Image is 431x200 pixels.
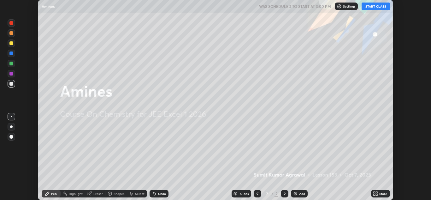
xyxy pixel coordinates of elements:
[299,192,305,195] div: Add
[240,192,249,195] div: Slides
[337,4,342,9] img: class-settings-icons
[379,192,387,195] div: More
[158,192,166,195] div: Undo
[135,192,145,195] div: Select
[114,192,124,195] div: Shapes
[69,192,83,195] div: Highlight
[264,192,270,196] div: 2
[293,191,298,196] img: add-slide-button
[42,4,55,9] p: Amines
[343,5,355,8] p: Settings
[271,192,273,196] div: /
[275,191,278,197] div: 2
[51,192,57,195] div: Pen
[259,3,331,9] h5: WAS SCHEDULED TO START AT 3:00 PM
[93,192,103,195] div: Eraser
[362,3,390,10] button: START CLASS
